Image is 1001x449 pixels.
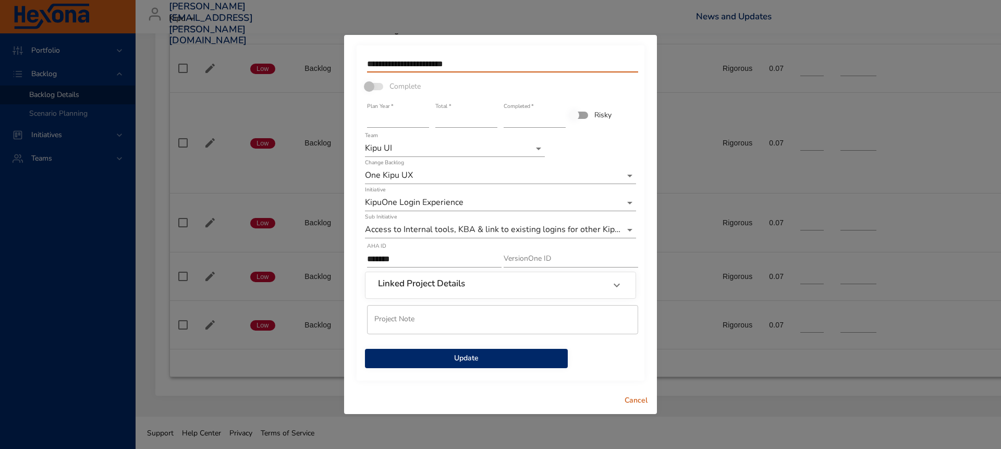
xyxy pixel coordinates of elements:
[365,167,636,184] div: One Kipu UX
[365,214,397,220] label: Sub Initiative
[619,391,653,410] button: Cancel
[365,349,568,368] button: Update
[435,103,451,109] label: Total
[365,222,636,238] div: Access to Internal tools, KBA & link to existing logins for other Kipu Products
[365,272,636,298] div: Linked Project Details
[624,394,649,407] span: Cancel
[373,352,559,365] span: Update
[378,278,465,289] h6: Linked Project Details
[389,81,421,92] span: Complete
[365,195,636,211] div: KipuOne Login Experience
[367,103,393,109] label: Plan Year
[365,187,385,192] label: Initiative
[365,132,378,138] label: Team
[367,243,386,249] label: AHA ID
[365,160,404,165] label: Change Backlog
[594,110,612,120] span: Risky
[504,103,534,109] label: Completed
[365,140,545,157] div: Kipu UI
